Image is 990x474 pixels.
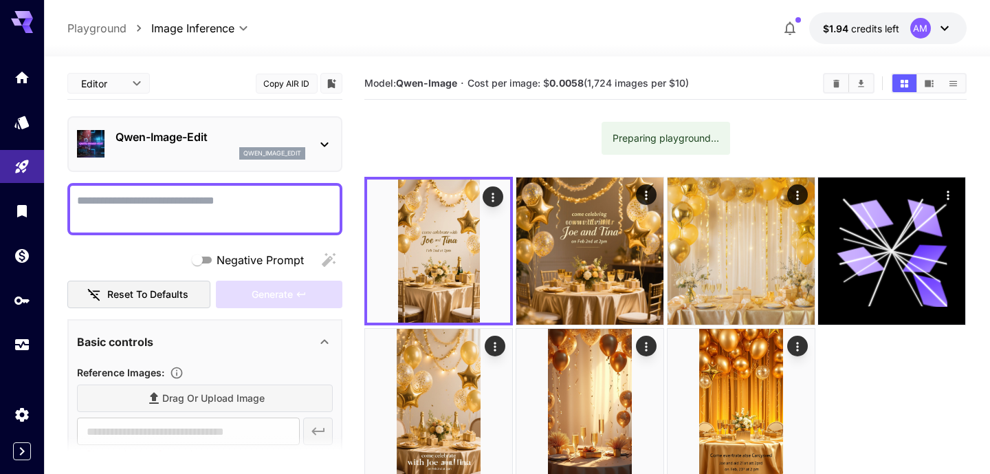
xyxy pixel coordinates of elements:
div: Preparing playground... [613,126,719,151]
div: Actions [636,336,657,356]
p: Qwen-Image-Edit [115,129,305,145]
div: Show images in grid viewShow images in video viewShow images in list view [891,73,967,94]
p: · [461,75,464,91]
div: Actions [636,184,657,205]
button: Add to library [325,75,338,91]
div: Actions [485,336,506,356]
b: 0.0058 [549,77,584,89]
button: Show images in grid view [892,74,916,92]
span: credits left [851,23,899,34]
div: Wallet [14,247,30,264]
div: $1.9433 [823,21,899,36]
a: Playground [67,20,126,36]
p: qwen_image_edit [243,149,301,158]
div: Please upload a reference image [216,281,342,309]
img: 2Q== [668,177,815,325]
div: API Keys [14,292,30,309]
span: Editor [81,76,124,91]
nav: breadcrumb [67,20,151,36]
span: Image Inference [151,20,234,36]
div: Usage [14,336,30,354]
span: Cost per image: $ (1,724 images per $10) [467,77,689,89]
div: AM [910,18,931,39]
b: Qwen-Image [396,77,457,89]
div: Actions [787,336,808,356]
button: Show images in video view [917,74,941,92]
div: Qwen-Image-Editqwen_image_edit [77,123,333,165]
div: Actions [938,184,959,205]
div: Playground [14,158,30,175]
span: Negative Prompt [217,252,304,268]
button: Upload a reference image to guide the result. This is needed for Image-to-Image or Inpainting. Su... [164,366,189,380]
div: Actions [787,184,808,205]
div: Home [14,69,30,86]
div: Settings [14,406,30,423]
button: Clear Images [824,74,848,92]
button: Reset to defaults [67,281,210,309]
div: Library [14,202,30,219]
p: Basic controls [77,334,153,350]
span: $1.94 [823,23,851,34]
button: Show images in list view [941,74,965,92]
span: Model: [364,77,457,89]
div: Actions [483,186,504,207]
span: Reference Images : [77,367,164,378]
img: 2Q== [516,177,663,325]
button: Copy AIR ID [256,74,318,94]
div: Clear ImagesDownload All [823,73,874,94]
button: $1.9433AM [809,12,967,44]
img: 9k= [367,180,510,323]
button: Download All [849,74,873,92]
button: Expand sidebar [13,442,31,460]
div: Models [14,114,30,131]
div: Basic controls [77,325,333,358]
